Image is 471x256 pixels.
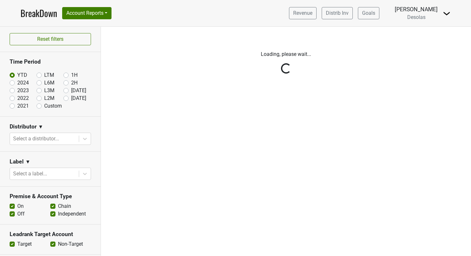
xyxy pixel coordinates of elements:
a: Goals [358,7,379,19]
a: BreakDown [21,6,57,20]
div: [PERSON_NAME] [395,5,438,13]
span: Desolas [407,14,426,20]
a: Revenue [289,7,317,19]
button: Account Reports [62,7,112,19]
a: Distrib Inv [322,7,353,19]
img: Dropdown Menu [443,10,450,17]
p: Loading, please wait... [108,50,464,58]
